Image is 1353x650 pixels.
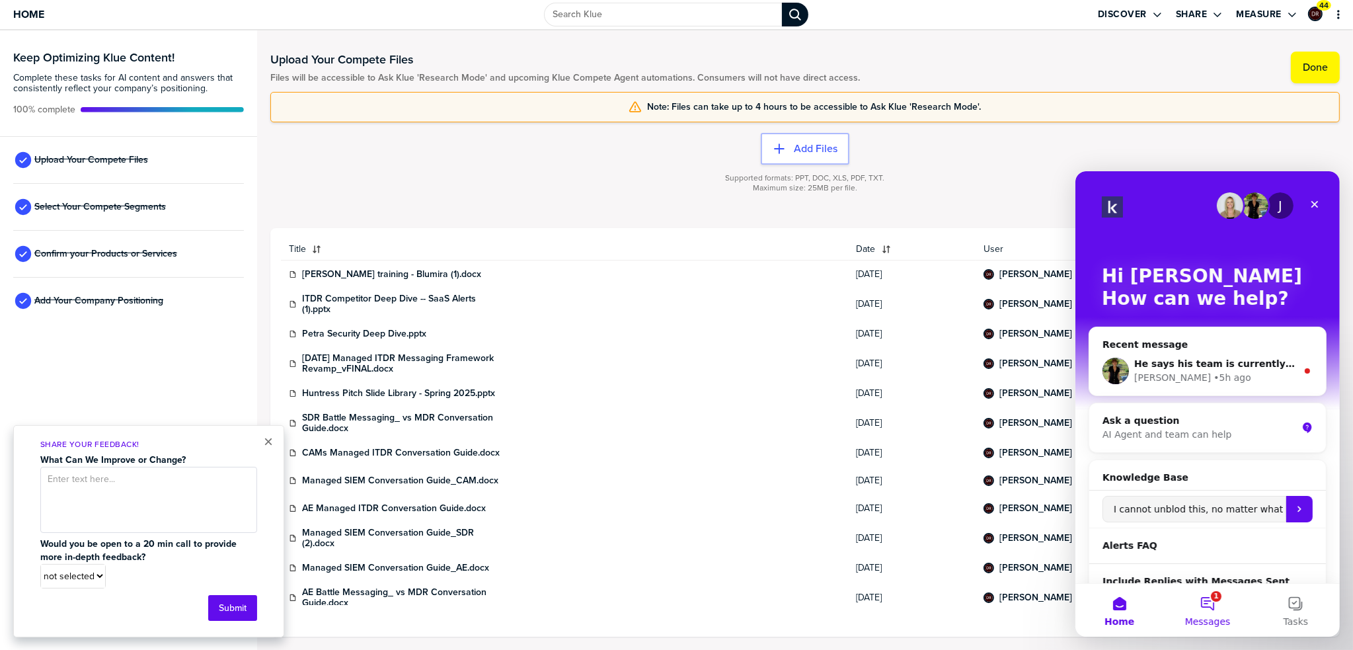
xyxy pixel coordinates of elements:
span: Note: Files can take up to 4 hours to be accessible to Ask Klue 'Research Mode'. [647,102,981,112]
a: [PERSON_NAME] [999,358,1072,369]
div: Include Replies with Messages Sent from Teams to Klue [14,393,251,442]
img: dca9c6f390784fc323463dd778aad4f8-sml.png [985,564,993,572]
iframe: Intercom live chat [1075,171,1340,637]
span: Select Your Compete Segments [34,202,166,212]
div: Ask a question [27,243,221,257]
span: Tasks [208,446,233,455]
div: Search Klue [782,3,808,26]
div: Close [227,21,251,45]
div: Dustin Ray [984,418,994,428]
div: Dustin Ray [1308,7,1323,21]
button: Tasks [176,413,264,466]
label: Done [1303,61,1328,74]
span: [DATE] [857,592,968,603]
a: [PERSON_NAME] [999,418,1072,428]
span: Add Your Company Positioning [34,296,163,306]
a: [PERSON_NAME] [999,269,1072,280]
div: Alerts FAQ [14,357,251,393]
img: dca9c6f390784fc323463dd778aad4f8-sml.png [985,505,993,512]
div: • 5h ago [138,200,176,214]
div: Dustin Ray [984,533,994,544]
a: ITDR Competitor Deep Dive -- SaaS Alerts (1).pptx [302,294,500,315]
p: Share Your Feedback! [40,439,257,450]
span: Confirm your Products or Services [34,249,177,259]
a: [PERSON_NAME] [999,388,1072,399]
a: Huntress Pitch Slide Library - Spring 2025.pptx [302,388,495,399]
button: Close [264,434,273,450]
span: [DATE] [857,388,968,399]
div: Dustin Ray [984,592,994,603]
span: [DATE] [857,329,968,339]
input: Search Klue [544,3,782,26]
span: Supported formats: PPT, DOC, XLS, PDF, TXT. [725,173,884,183]
a: [PERSON_NAME] training - Blumira (1).docx [302,269,481,280]
a: [PERSON_NAME] [999,448,1072,458]
img: dca9c6f390784fc323463dd778aad4f8-sml.png [985,330,993,338]
span: [DATE] [857,299,968,309]
h2: Knowledge Base [27,300,237,313]
img: dca9c6f390784fc323463dd778aad4f8-sml.png [985,419,993,427]
h1: Upload Your Compete Files [270,52,860,67]
span: [DATE] [857,269,968,280]
a: Managed SIEM Conversation Guide_SDR (2).docx [302,528,500,549]
div: [PERSON_NAME] [59,200,135,214]
a: Edit Profile [1307,5,1324,22]
div: Ask a questionAI Agent and team can help [13,231,251,282]
label: Discover [1098,9,1147,20]
span: He says his team is currently working on it and I also looped in [GEOGRAPHIC_DATA] to help with k... [59,187,737,198]
img: dca9c6f390784fc323463dd778aad4f8-sml.png [985,300,993,308]
div: Dustin Ray [984,329,994,339]
div: Alerts FAQ [27,368,237,382]
span: User [984,244,1228,255]
span: Messages [110,446,155,455]
span: Title [289,244,306,255]
div: Dustin Ray [984,299,994,309]
span: [DATE] [857,563,968,573]
img: dca9c6f390784fc323463dd778aad4f8-sml.png [1309,8,1321,20]
button: Submit [208,595,257,621]
strong: Would you be open to a 20 min call to provide more in-depth feedback? [40,537,239,564]
a: [PERSON_NAME] [999,299,1072,309]
span: [DATE] [857,475,968,486]
a: [PERSON_NAME] [999,503,1072,514]
span: [DATE] [857,448,968,458]
div: Dustin Ray [984,563,994,573]
img: dca9c6f390784fc323463dd778aad4f8-sml.png [985,594,993,602]
span: Files will be accessible to Ask Klue 'Research Mode' and upcoming Klue Compete Agent automations.... [270,73,860,83]
span: [DATE] [857,418,968,428]
span: 44 [1319,1,1329,11]
img: dca9c6f390784fc323463dd778aad4f8-sml.png [985,449,993,457]
button: Messages [88,413,176,466]
img: dca9c6f390784fc323463dd778aad4f8-sml.png [985,477,993,485]
a: [PERSON_NAME] [999,533,1072,544]
span: Home [29,446,59,455]
span: Home [13,9,44,20]
h3: Keep Optimizing Klue Content! [13,52,244,63]
div: Include Replies with Messages Sent from Teams to Klue [27,403,237,431]
span: [DATE] [857,358,968,369]
span: [DATE] [857,533,968,544]
a: [PERSON_NAME] [999,592,1072,603]
a: AE Battle Messaging_ vs MDR Conversation Guide.docx [302,587,500,608]
a: Petra Security Deep Dive.pptx [302,329,426,339]
button: Submit [211,325,237,351]
div: Dustin Ray [984,475,994,486]
span: Complete these tasks for AI content and answers that consistently reflect your company’s position... [13,73,244,94]
a: AE Managed ITDR Conversation Guide.docx [302,503,486,514]
a: CAMs Managed ITDR Conversation Guide.docx [302,448,500,458]
span: Upload Your Compete Files [34,155,148,165]
a: Managed SIEM Conversation Guide_CAM.docx [302,475,498,486]
div: AI Agent and team can help [27,257,221,270]
span: Maximum size: 25MB per file. [753,183,857,193]
a: [DATE] Managed ITDR Messaging Framework Revamp_vFINAL.docx [302,353,500,374]
img: dca9c6f390784fc323463dd778aad4f8-sml.png [985,534,993,542]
